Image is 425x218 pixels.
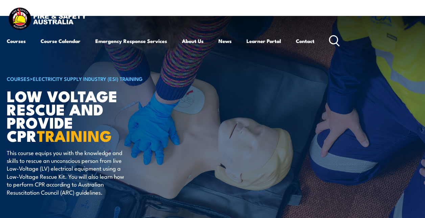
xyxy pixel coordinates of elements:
[7,89,174,142] h1: Low Voltage Rescue and Provide CPR
[7,149,130,196] p: This course equips you with the knowledge and skills to rescue an unconscious person from live Lo...
[33,75,143,82] a: Electricity Supply Industry (ESI) Training
[182,33,204,49] a: About Us
[7,75,30,82] a: COURSES
[41,33,80,49] a: Course Calendar
[7,33,26,49] a: Courses
[218,33,232,49] a: News
[95,33,167,49] a: Emergency Response Services
[246,33,281,49] a: Learner Portal
[37,124,112,147] strong: TRAINING
[7,74,174,83] h6: >
[296,33,314,49] a: Contact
